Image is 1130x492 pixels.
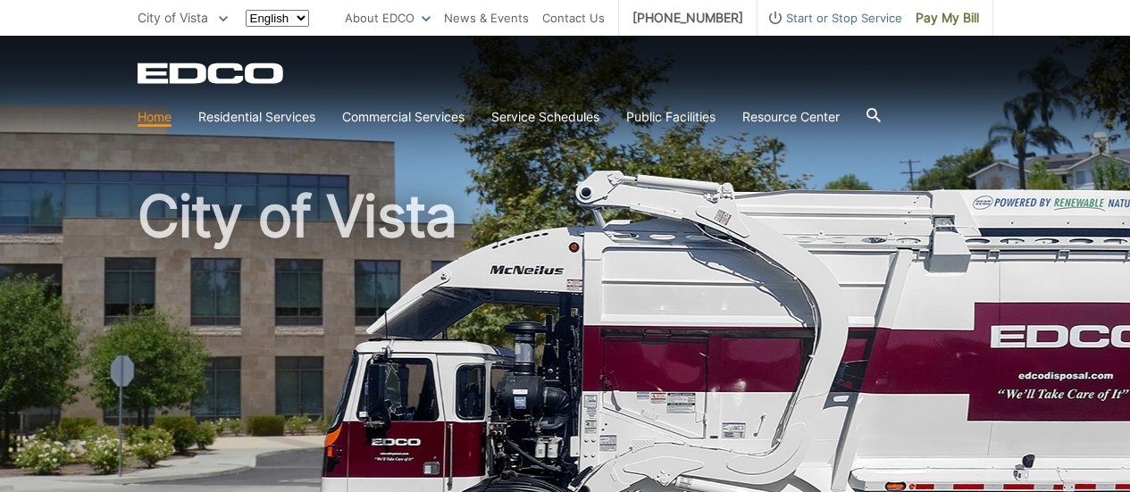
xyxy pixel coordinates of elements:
a: Service Schedules [491,107,599,127]
a: News & Events [444,8,529,28]
a: Commercial Services [342,107,465,127]
a: Contact Us [542,8,605,28]
a: EDCD logo. Return to the homepage. [138,63,286,84]
a: Resource Center [742,107,840,127]
a: Public Facilities [626,107,716,127]
select: Select a language [246,10,309,27]
a: Residential Services [198,107,315,127]
a: Home [138,107,172,127]
span: City of Vista [138,10,208,25]
span: Pay My Bill [916,8,979,28]
a: About EDCO [345,8,431,28]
